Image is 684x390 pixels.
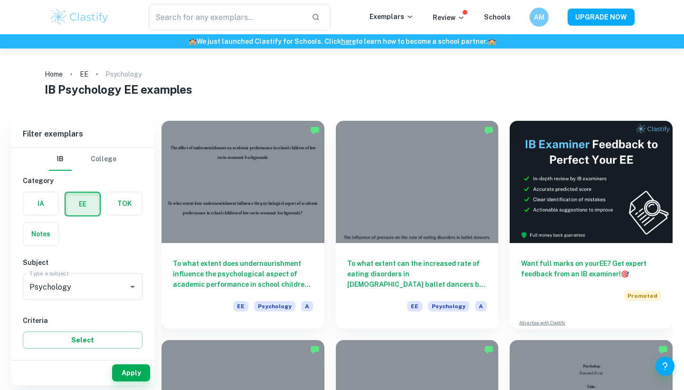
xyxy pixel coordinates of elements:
[534,12,545,22] h6: AM
[45,68,63,81] a: Home
[23,192,58,215] button: IA
[341,38,356,45] a: here
[126,280,139,293] button: Open
[310,345,320,354] img: Marked
[370,11,414,22] p: Exemplars
[49,8,110,27] img: Clastify logo
[475,301,487,312] span: A
[233,301,248,312] span: EE
[23,223,58,245] button: Notes
[519,320,565,326] a: Advertise with Clastify
[149,4,304,30] input: Search for any exemplars...
[658,345,668,354] img: Marked
[655,357,674,376] button: Help and Feedback
[484,13,511,21] a: Schools
[23,175,142,186] h6: Category
[521,258,661,279] h6: Want full marks on your EE ? Get expert feedback from an IB examiner!
[80,68,88,81] a: EE
[112,364,150,381] button: Apply
[568,9,635,26] button: UPGRADE NOW
[484,126,494,135] img: Marked
[23,315,142,326] h6: Criteria
[49,148,116,171] div: Filter type choice
[510,121,673,243] img: Thumbnail
[11,121,154,147] h6: Filter exemplars
[161,121,324,329] a: To what extent does undernourishment influence the psychological aspect of academic performance i...
[347,258,487,290] h6: To what extent can the increased rate of eating disorders in [DEMOGRAPHIC_DATA] ballet dancers be...
[310,126,320,135] img: Marked
[105,69,142,79] p: Psychology
[433,12,465,23] p: Review
[173,258,313,290] h6: To what extent does undernourishment influence the psychological aspect of academic performance i...
[336,121,499,329] a: To what extent can the increased rate of eating disorders in [DEMOGRAPHIC_DATA] ballet dancers be...
[29,269,69,277] label: Type a subject
[621,270,629,278] span: 🎯
[484,345,494,354] img: Marked
[407,301,422,312] span: EE
[49,148,72,171] button: IB
[91,148,116,171] button: College
[2,36,682,47] h6: We just launched Clastify for Schools. Click to learn how to become a school partner.
[428,301,469,312] span: Psychology
[66,193,100,215] button: EE
[254,301,295,312] span: Psychology
[189,38,197,45] span: 🏫
[488,38,496,45] span: 🏫
[23,257,142,268] h6: Subject
[624,291,661,301] span: Promoted
[107,192,142,215] button: TOK
[301,301,313,312] span: A
[45,81,640,98] h1: IB Psychology EE examples
[530,8,549,27] button: AM
[23,331,142,349] button: Select
[510,121,673,329] a: Want full marks on yourEE? Get expert feedback from an IB examiner!PromotedAdvertise with Clastify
